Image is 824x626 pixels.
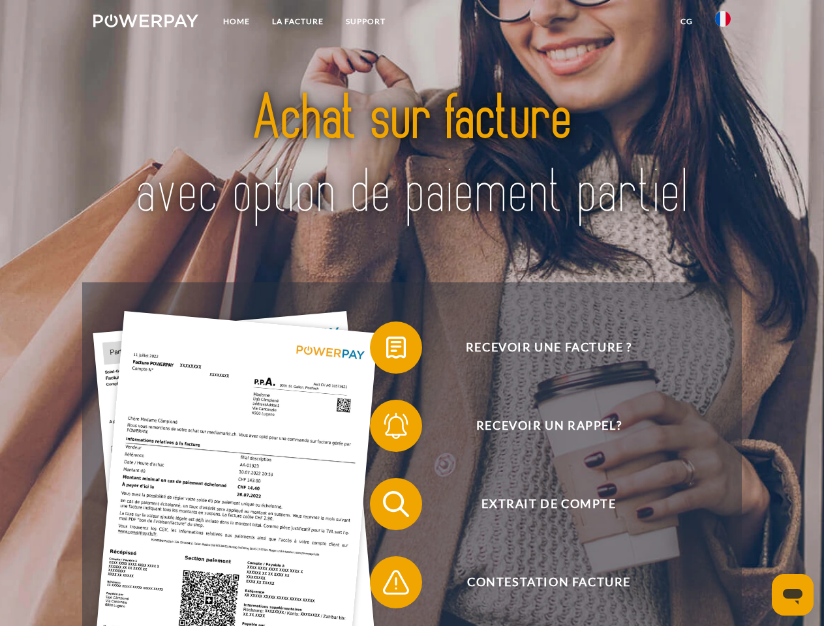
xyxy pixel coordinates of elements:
a: LA FACTURE [261,10,335,33]
img: title-powerpay_fr.svg [125,63,699,250]
a: CG [669,10,704,33]
img: logo-powerpay-white.svg [93,14,198,27]
a: Support [335,10,397,33]
img: qb_bell.svg [380,410,412,442]
button: Recevoir une facture ? [370,321,709,374]
img: qb_bill.svg [380,331,412,364]
button: Recevoir un rappel? [370,400,709,452]
span: Recevoir une facture ? [389,321,709,374]
iframe: Bouton de lancement de la fenêtre de messagerie [772,574,814,616]
span: Recevoir un rappel? [389,400,709,452]
button: Contestation Facture [370,556,709,608]
img: qb_search.svg [380,488,412,520]
button: Extrait de compte [370,478,709,530]
img: qb_warning.svg [380,566,412,599]
span: Contestation Facture [389,556,709,608]
img: fr [715,11,731,27]
a: Home [212,10,261,33]
span: Extrait de compte [389,478,709,530]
